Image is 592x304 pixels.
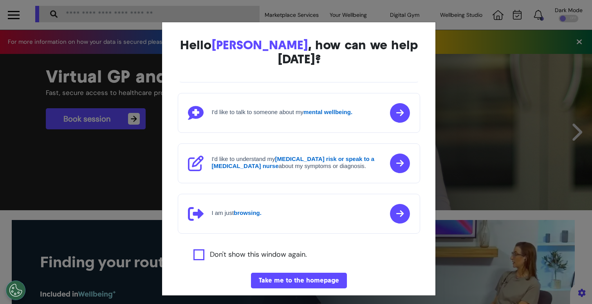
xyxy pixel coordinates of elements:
strong: [MEDICAL_DATA] risk or speak to a [MEDICAL_DATA] nurse [211,156,374,169]
span: [PERSON_NAME] [211,38,308,52]
h4: I'd like to understand my about my symptoms or diagnosis. [211,156,388,170]
button: Take me to the homepage [251,273,347,288]
h4: I'd like to talk to someone about my [211,109,352,116]
strong: browsing. [234,209,262,216]
strong: mental wellbeing. [303,109,352,115]
label: Don't show this window again. [210,249,307,260]
h4: I am just [211,209,262,216]
input: Agree to privacy policy [193,249,204,260]
div: Hello , how can we help [DATE]? [178,38,420,66]
button: Open Preferences [6,281,25,300]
